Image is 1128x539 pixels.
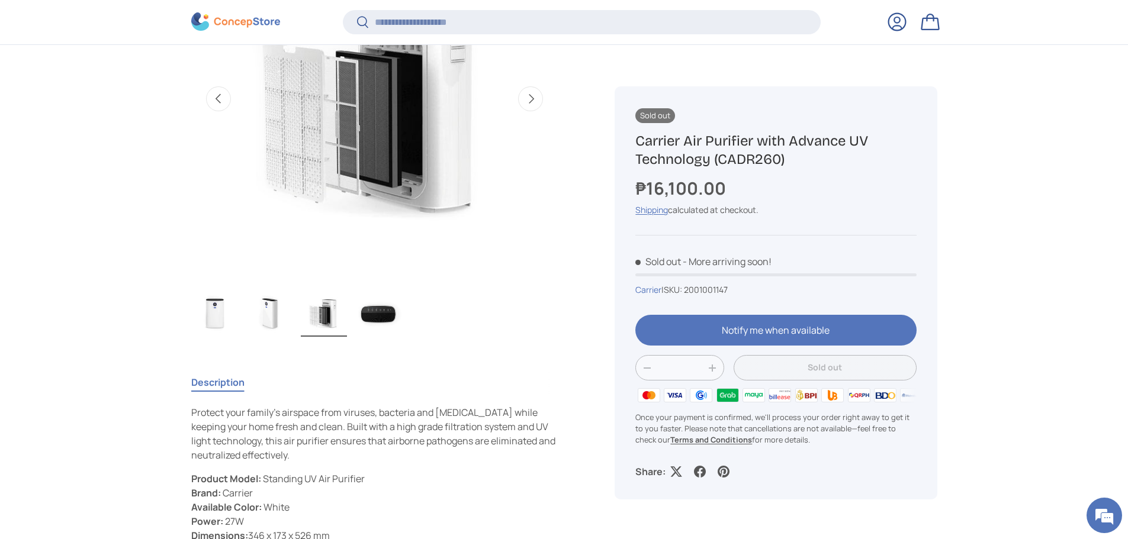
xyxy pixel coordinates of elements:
strong: ₱16,100.00 [635,176,729,200]
span: | [661,285,728,296]
img: grabpay [714,387,740,405]
a: Terms and Conditions [670,434,752,445]
img: gcash [688,387,714,405]
textarea: Type your message and click 'Submit' [6,323,226,364]
img: visa [662,387,688,405]
img: carrier-air-purifier-cadr260-w-advance-uv-technology-open-filters-view-concepstore [301,289,347,337]
strong: Product Model: [191,472,261,485]
span: Sold out [635,108,675,123]
img: carrier-air-purifier-cadr260-w-advance-uv-technology-left-side-view-concepstore [246,289,293,337]
p: Once your payment is confirmed, we'll process your order right away to get it to you faster. Plea... [635,412,916,446]
button: Description [191,369,245,396]
div: calculated at checkout. [635,204,916,217]
em: Submit [173,364,215,380]
strong: Available Color: [191,501,262,514]
div: Minimize live chat window [194,6,223,34]
div: Leave a message [62,66,199,82]
h1: Carrier Air Purifier with Advance UV Technology (CADR260) [635,132,916,169]
img: bdo [872,387,898,405]
button: Sold out [734,356,916,381]
img: maya [741,387,767,405]
span: SKU: [664,285,682,296]
p: Protect your family's airspace from viruses, bacteria and [MEDICAL_DATA] while keeping your home ... [191,405,558,462]
img: metrobank [898,387,924,405]
img: billease [767,387,793,405]
p: - More arriving soon! [683,256,772,269]
span: 2001001147 [684,285,728,296]
strong: Brand: [191,486,221,499]
span: White [262,501,290,514]
span: Sold out [635,256,681,269]
img: qrph [846,387,872,405]
span: Carrier [221,486,253,499]
img: ConcepStore [191,13,280,31]
img: bpi [793,387,820,405]
span: 27W [223,515,244,528]
img: carrier-air-purifier-cadr260-w-advance-uv-technology-full-view-concepstore [192,289,238,337]
a: Shipping [635,205,668,216]
a: Carrier [635,285,661,296]
span: Standing UV Air Purifier [261,472,365,485]
p: Share: [635,465,666,479]
span: We are offline. Please leave us a message. [25,149,207,269]
img: carrier-air-purifier-cadr260-w-advance-uv-technology-top-buttons-view-concepstore [355,289,401,337]
img: master [635,387,661,405]
strong: Power: [191,515,223,528]
img: ubp [820,387,846,405]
